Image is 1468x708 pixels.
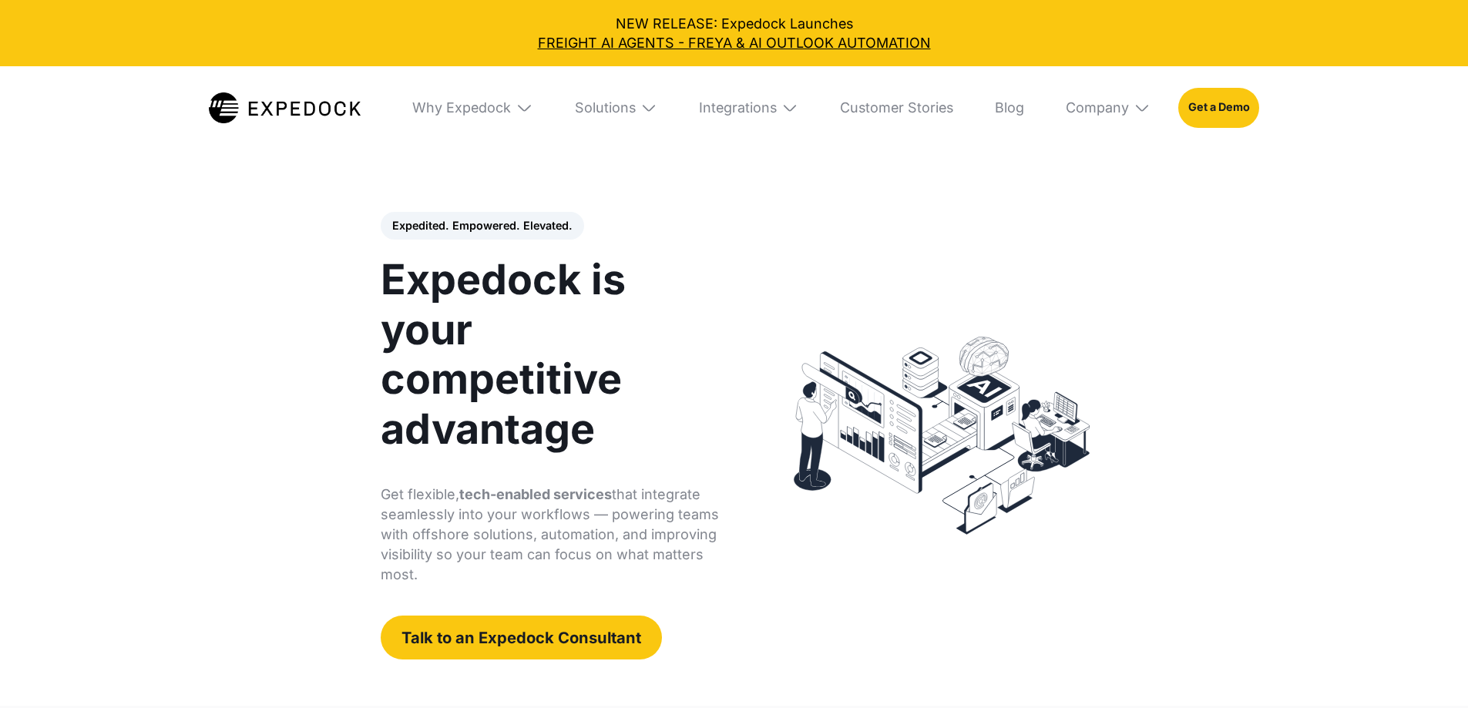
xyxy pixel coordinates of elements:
[575,99,636,116] div: Solutions
[561,66,671,149] div: Solutions
[826,66,967,149] a: Customer Stories
[699,99,777,116] div: Integrations
[981,66,1038,149] a: Blog
[1052,66,1164,149] div: Company
[381,485,722,585] p: Get flexible, that integrate seamlessly into your workflows — powering teams with offshore soluti...
[685,66,812,149] div: Integrations
[381,616,662,659] a: Talk to an Expedock Consultant
[14,14,1454,52] div: NEW RELEASE: Expedock Launches
[412,99,511,116] div: Why Expedock
[398,66,546,149] div: Why Expedock
[14,33,1454,52] a: FREIGHT AI AGENTS - FREYA & AI OUTLOOK AUTOMATION
[381,255,722,454] h1: Expedock is your competitive advantage
[459,486,612,502] strong: tech-enabled services
[1066,99,1129,116] div: Company
[1178,88,1259,128] a: Get a Demo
